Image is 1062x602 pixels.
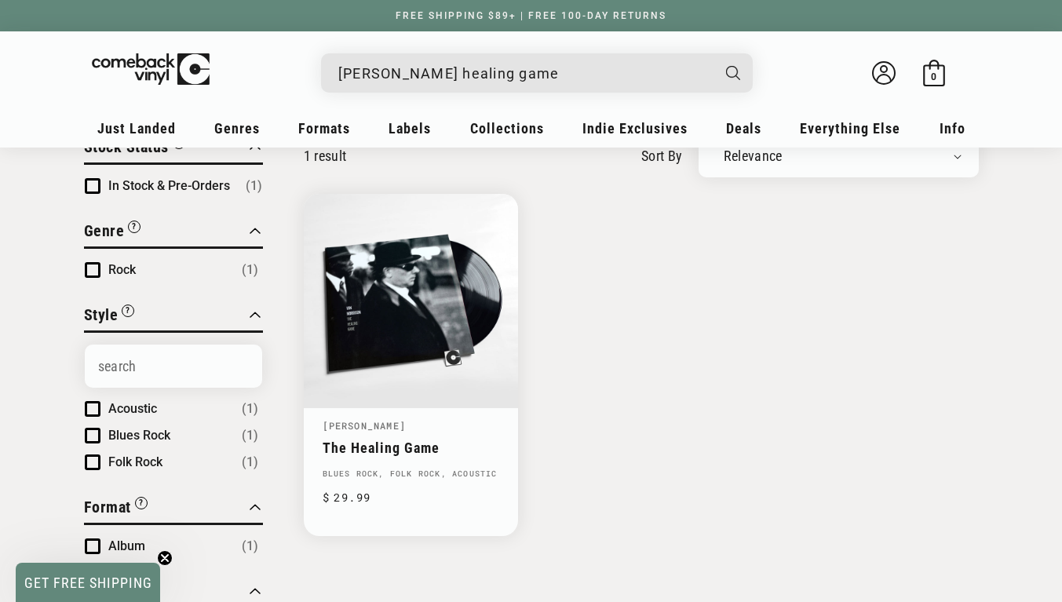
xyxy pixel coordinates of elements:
[338,57,710,89] input: When autocomplete results are available use up and down arrows to review and enter to select
[84,137,169,156] span: Stock Status
[84,303,135,330] button: Filter by Style
[84,305,119,324] span: Style
[304,148,347,164] p: 1 result
[800,120,900,137] span: Everything Else
[246,177,262,195] span: Number of products: (1)
[940,120,965,137] span: Info
[84,221,125,240] span: Genre
[242,261,258,279] span: Number of products: (1)
[726,120,761,137] span: Deals
[242,453,258,472] span: Number of products: (1)
[641,145,683,166] label: sort by
[321,53,753,93] div: Search
[931,71,936,82] span: 0
[97,120,176,137] span: Just Landed
[298,120,350,137] span: Formats
[157,550,173,566] button: Close teaser
[84,219,141,246] button: Filter by Genre
[389,120,431,137] span: Labels
[108,538,145,553] span: Album
[84,498,131,516] span: Format
[16,563,160,602] div: GET FREE SHIPPINGClose teaser
[85,345,262,388] input: Search Options
[323,419,407,432] a: [PERSON_NAME]
[470,120,544,137] span: Collections
[242,400,258,418] span: Number of products: (1)
[108,262,136,277] span: Rock
[108,454,162,469] span: Folk Rock
[108,178,230,193] span: In Stock & Pre-Orders
[108,428,170,443] span: Blues Rock
[242,426,258,445] span: Number of products: (1)
[84,135,185,162] button: Filter by Stock Status
[712,53,754,93] button: Search
[24,575,152,591] span: GET FREE SHIPPING
[323,440,499,456] a: The Healing Game
[242,537,258,556] span: Number of products: (1)
[108,401,157,416] span: Acoustic
[582,120,688,137] span: Indie Exclusives
[84,495,148,523] button: Filter by Format
[214,120,260,137] span: Genres
[380,10,682,21] a: FREE SHIPPING $89+ | FREE 100-DAY RETURNS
